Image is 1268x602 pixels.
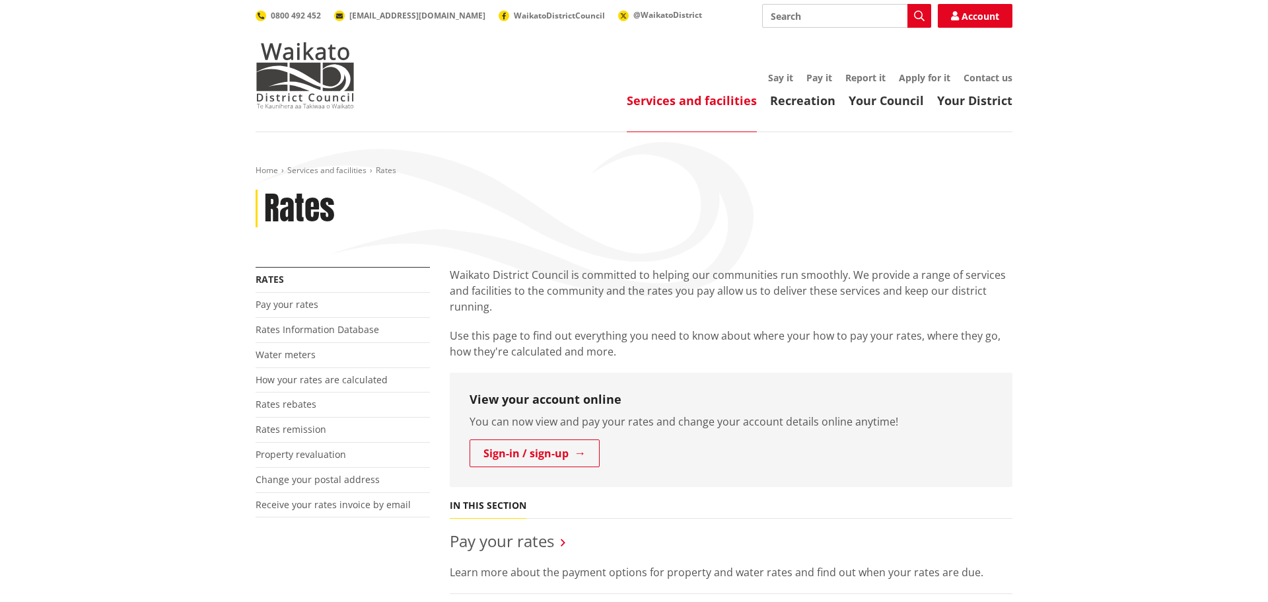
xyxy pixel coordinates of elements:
a: Pay it [806,71,832,84]
nav: breadcrumb [256,165,1012,176]
a: 0800 492 452 [256,10,321,21]
a: Change your postal address [256,473,380,486]
a: How your rates are calculated [256,373,388,386]
a: Your Council [849,93,924,108]
p: Waikato District Council is committed to helping our communities run smoothly. We provide a range... [450,267,1012,315]
a: WaikatoDistrictCouncil [499,10,605,21]
a: [EMAIL_ADDRESS][DOMAIN_NAME] [334,10,485,21]
input: Search input [762,4,931,28]
a: Services and facilities [627,93,757,108]
a: Report it [845,71,886,84]
a: Contact us [964,71,1012,84]
a: Property revaluation [256,448,346,461]
a: Rates [256,273,284,285]
h1: Rates [264,190,335,228]
span: WaikatoDistrictCouncil [514,10,605,21]
a: Rates rebates [256,398,316,410]
img: Waikato District Council - Te Kaunihera aa Takiwaa o Waikato [256,42,355,108]
a: Account [938,4,1012,28]
p: Use this page to find out everything you need to know about where your how to pay your rates, whe... [450,328,1012,359]
a: Sign-in / sign-up [470,439,600,467]
span: [EMAIL_ADDRESS][DOMAIN_NAME] [349,10,485,21]
h3: View your account online [470,393,993,407]
a: Your District [937,93,1012,108]
span: 0800 492 452 [271,10,321,21]
a: Rates remission [256,423,326,435]
a: Home [256,165,278,176]
a: Receive your rates invoice by email [256,498,411,511]
a: Apply for it [899,71,950,84]
a: Services and facilities [287,165,367,176]
a: Water meters [256,348,316,361]
span: @WaikatoDistrict [633,9,702,20]
span: Rates [376,165,396,176]
a: Pay your rates [256,298,318,311]
p: Learn more about the payment options for property and water rates and find out when your rates ar... [450,564,1012,580]
h5: In this section [450,500,526,511]
a: Pay your rates [450,530,554,552]
a: Recreation [770,93,835,108]
p: You can now view and pay your rates and change your account details online anytime! [470,414,993,430]
a: Say it [768,71,793,84]
a: @WaikatoDistrict [618,9,702,20]
a: Rates Information Database [256,323,379,336]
